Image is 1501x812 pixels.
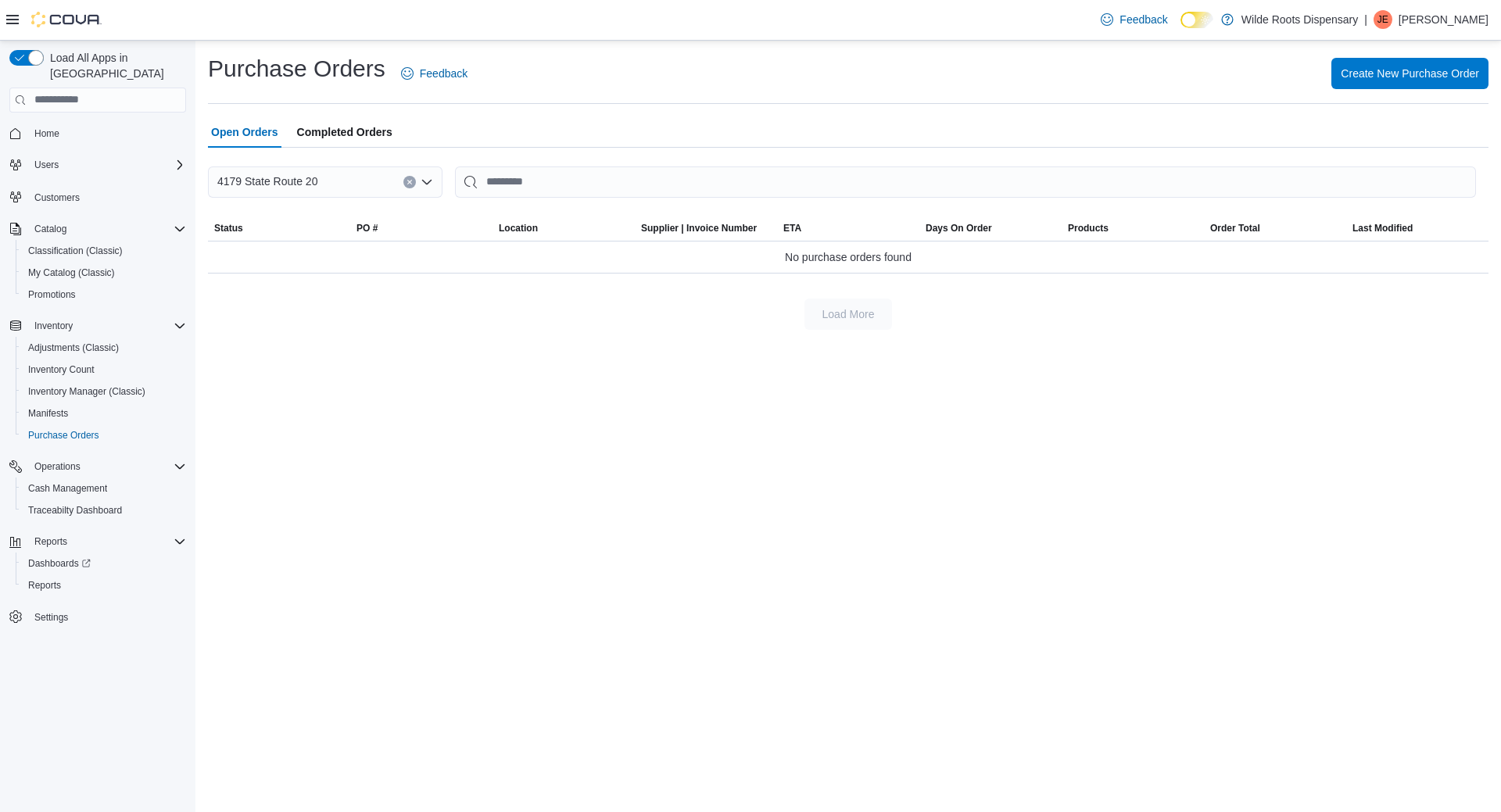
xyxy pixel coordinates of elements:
[214,222,243,234] span: Status
[22,479,186,498] span: Cash Management
[16,359,192,381] button: Inventory Count
[22,554,186,573] span: Dashboards
[1341,66,1479,81] span: Create New Purchase Order
[28,579,61,592] span: Reports
[44,50,186,81] span: Load All Apps in [GEOGRAPHIC_DATA]
[28,607,186,627] span: Settings
[1377,10,1388,29] span: JE
[22,501,128,520] a: Traceabilty Dashboard
[16,262,192,284] button: My Catalog (Classic)
[16,553,192,574] a: Dashboards
[16,478,192,499] button: Cash Management
[34,191,80,204] span: Customers
[22,382,186,401] span: Inventory Manager (Classic)
[28,407,68,420] span: Manifests
[822,306,875,322] span: Load More
[28,124,66,143] a: Home
[421,176,433,188] button: Open list of options
[9,116,186,669] nav: Complex example
[455,166,1476,198] input: This is a search bar. After typing your query, hit enter to filter the results lower in the page.
[1352,222,1413,234] span: Last Modified
[1094,4,1173,35] a: Feedback
[28,317,79,335] button: Inventory
[3,185,192,208] button: Customers
[28,429,99,442] span: Purchase Orders
[499,222,538,234] div: Location
[28,245,123,257] span: Classification (Classic)
[22,404,186,423] span: Manifests
[3,456,192,478] button: Operations
[28,156,186,174] span: Users
[31,12,102,27] img: Cova
[22,241,186,260] span: Classification (Classic)
[34,159,59,171] span: Users
[28,363,95,376] span: Inventory Count
[3,531,192,553] button: Reports
[28,342,119,354] span: Adjustments (Classic)
[22,404,74,423] a: Manifests
[22,554,97,573] a: Dashboards
[217,172,317,191] span: 4179 State Route 20
[22,479,113,498] a: Cash Management
[16,240,192,262] button: Classification (Classic)
[28,608,74,627] a: Settings
[1399,10,1488,29] p: [PERSON_NAME]
[493,216,635,241] button: Location
[28,532,186,551] span: Reports
[3,315,192,337] button: Inventory
[22,576,186,595] span: Reports
[3,218,192,240] button: Catalog
[641,222,757,234] span: Supplier | Invoice Number
[16,337,192,359] button: Adjustments (Classic)
[28,188,86,207] a: Customers
[3,122,192,145] button: Home
[22,426,186,445] span: Purchase Orders
[22,382,152,401] a: Inventory Manager (Classic)
[356,222,378,234] span: PO #
[34,127,59,140] span: Home
[22,285,186,304] span: Promotions
[16,424,192,446] button: Purchase Orders
[28,187,186,206] span: Customers
[1204,216,1346,241] button: Order Total
[28,220,186,238] span: Catalog
[34,611,68,624] span: Settings
[1331,58,1488,89] button: Create New Purchase Order
[1374,10,1392,29] div: Joe Ennis
[1119,12,1167,27] span: Feedback
[208,216,350,241] button: Status
[635,216,777,241] button: Supplier | Invoice Number
[926,222,992,234] span: Days On Order
[1068,222,1109,234] span: Products
[3,154,192,176] button: Users
[1180,12,1213,28] input: Dark Mode
[22,360,186,379] span: Inventory Count
[1346,216,1488,241] button: Last Modified
[28,317,186,335] span: Inventory
[22,360,101,379] a: Inventory Count
[804,299,892,330] button: Load More
[28,385,145,398] span: Inventory Manager (Classic)
[16,574,192,596] button: Reports
[395,58,474,89] a: Feedback
[22,263,121,282] a: My Catalog (Classic)
[28,156,65,174] button: Users
[22,338,125,357] a: Adjustments (Classic)
[28,557,91,570] span: Dashboards
[403,176,416,188] button: Clear input
[350,216,493,241] button: PO #
[22,501,186,520] span: Traceabilty Dashboard
[777,216,919,241] button: ETA
[22,241,129,260] a: Classification (Classic)
[16,381,192,402] button: Inventory Manager (Classic)
[1241,10,1358,29] p: Wilde Roots Dispensary
[1364,10,1367,29] p: |
[34,320,73,332] span: Inventory
[28,457,87,476] button: Operations
[22,576,67,595] a: Reports
[208,53,385,84] h1: Purchase Orders
[783,222,801,234] span: ETA
[3,606,192,628] button: Settings
[28,220,73,238] button: Catalog
[34,535,67,548] span: Reports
